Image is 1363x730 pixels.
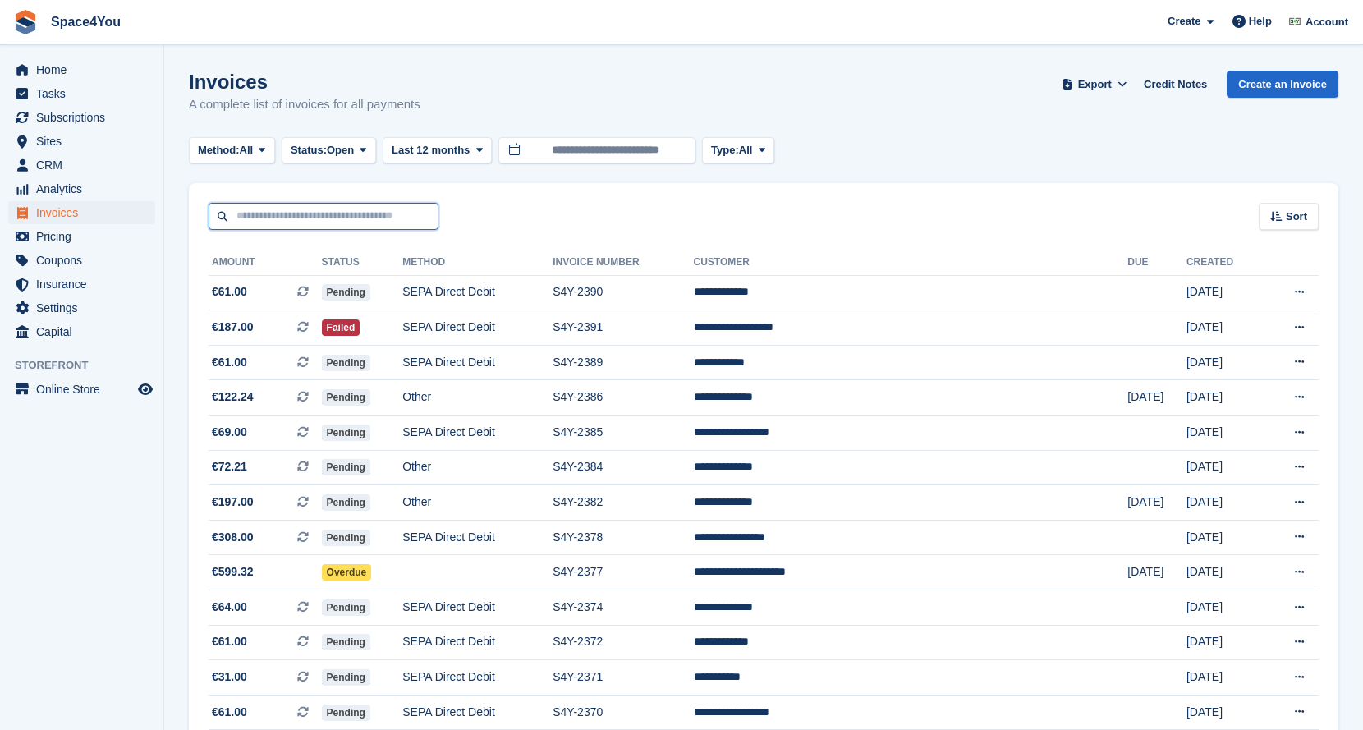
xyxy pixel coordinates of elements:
[402,310,553,346] td: SEPA Direct Debit
[402,625,553,660] td: SEPA Direct Debit
[36,378,135,401] span: Online Store
[553,520,693,555] td: S4Y-2378
[322,564,372,581] span: Overdue
[322,389,370,406] span: Pending
[1287,13,1303,30] img: Finn-Kristof Kausch
[1127,555,1186,590] td: [DATE]
[8,249,155,272] a: menu
[8,201,155,224] a: menu
[553,625,693,660] td: S4Y-2372
[553,310,693,346] td: S4Y-2391
[212,529,254,546] span: €308.00
[1186,660,1263,696] td: [DATE]
[189,71,420,93] h1: Invoices
[1186,555,1263,590] td: [DATE]
[553,590,693,626] td: S4Y-2374
[402,380,553,416] td: Other
[36,225,135,248] span: Pricing
[8,58,155,81] a: menu
[1186,695,1263,730] td: [DATE]
[392,142,470,158] span: Last 12 months
[212,388,254,406] span: €122.24
[36,296,135,319] span: Settings
[383,137,492,164] button: Last 12 months
[739,142,753,158] span: All
[402,345,553,380] td: SEPA Direct Debit
[212,424,247,441] span: €69.00
[322,250,403,276] th: Status
[212,354,247,371] span: €61.00
[212,283,247,301] span: €61.00
[212,704,247,721] span: €61.00
[198,142,240,158] span: Method:
[322,530,370,546] span: Pending
[36,106,135,129] span: Subscriptions
[212,599,247,616] span: €64.00
[1127,250,1186,276] th: Due
[282,137,376,164] button: Status: Open
[36,177,135,200] span: Analytics
[8,130,155,153] a: menu
[212,668,247,686] span: €31.00
[44,8,127,35] a: Space4You
[402,660,553,696] td: SEPA Direct Debit
[1186,590,1263,626] td: [DATE]
[402,275,553,310] td: SEPA Direct Debit
[694,250,1128,276] th: Customer
[322,459,370,475] span: Pending
[1186,520,1263,555] td: [DATE]
[402,695,553,730] td: SEPA Direct Debit
[36,273,135,296] span: Insurance
[322,634,370,650] span: Pending
[1127,380,1186,416] td: [DATE]
[1186,416,1263,451] td: [DATE]
[291,142,327,158] span: Status:
[327,142,354,158] span: Open
[1186,345,1263,380] td: [DATE]
[1186,450,1263,485] td: [DATE]
[212,458,247,475] span: €72.21
[8,154,155,177] a: menu
[8,273,155,296] a: menu
[189,95,420,114] p: A complete list of invoices for all payments
[402,450,553,485] td: Other
[209,250,322,276] th: Amount
[322,705,370,721] span: Pending
[8,177,155,200] a: menu
[322,669,370,686] span: Pending
[8,82,155,105] a: menu
[402,416,553,451] td: SEPA Direct Debit
[402,250,553,276] th: Method
[322,319,360,336] span: Failed
[553,345,693,380] td: S4Y-2389
[36,201,135,224] span: Invoices
[1186,310,1263,346] td: [DATE]
[15,357,163,374] span: Storefront
[36,154,135,177] span: CRM
[1186,275,1263,310] td: [DATE]
[36,58,135,81] span: Home
[553,250,693,276] th: Invoice Number
[402,590,553,626] td: SEPA Direct Debit
[702,137,774,164] button: Type: All
[322,494,370,511] span: Pending
[8,225,155,248] a: menu
[1186,380,1263,416] td: [DATE]
[553,275,693,310] td: S4Y-2390
[1058,71,1131,98] button: Export
[1227,71,1338,98] a: Create an Invoice
[1306,14,1348,30] span: Account
[322,284,370,301] span: Pending
[322,425,370,441] span: Pending
[13,10,38,34] img: stora-icon-8386f47178a22dfd0bd8f6a31ec36ba5ce8667c1dd55bd0f319d3a0aa187defe.svg
[553,555,693,590] td: S4Y-2377
[553,450,693,485] td: S4Y-2384
[1249,13,1272,30] span: Help
[8,378,155,401] a: menu
[189,137,275,164] button: Method: All
[402,520,553,555] td: SEPA Direct Debit
[36,82,135,105] span: Tasks
[1186,625,1263,660] td: [DATE]
[1286,209,1307,225] span: Sort
[36,320,135,343] span: Capital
